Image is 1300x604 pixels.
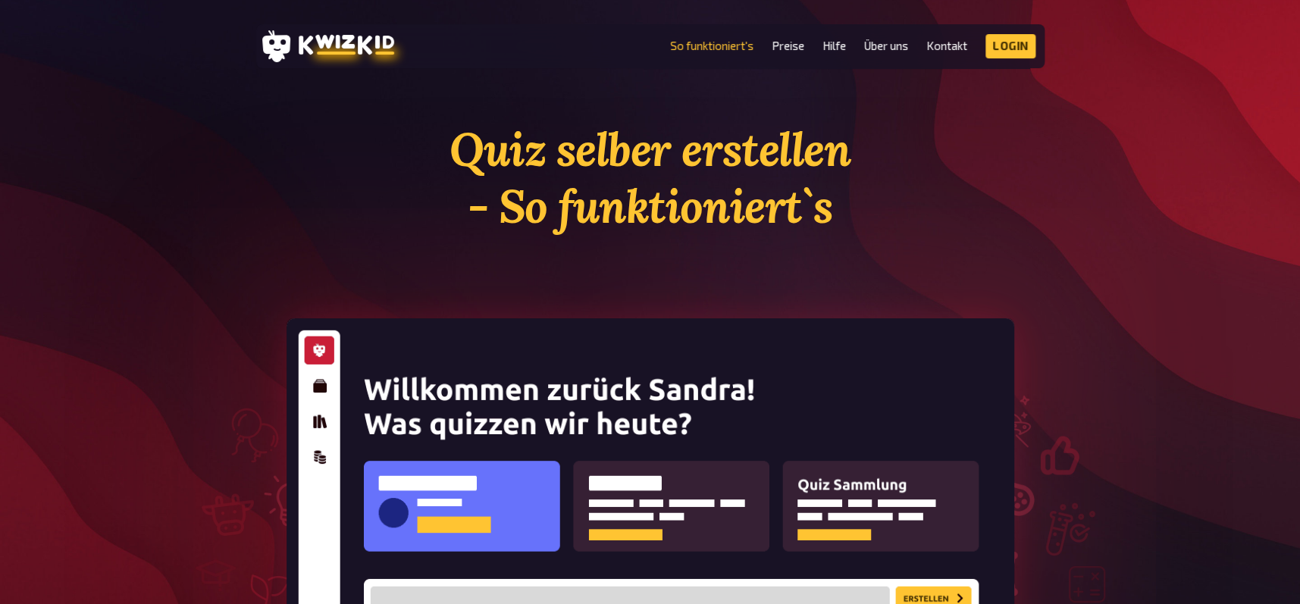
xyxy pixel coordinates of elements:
[287,121,1014,235] h1: Quiz selber erstellen - So funktioniert`s
[985,34,1035,58] a: Login
[670,39,753,52] a: So funktioniert's
[926,39,967,52] a: Kontakt
[822,39,846,52] a: Hilfe
[772,39,804,52] a: Preise
[864,39,908,52] a: Über uns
